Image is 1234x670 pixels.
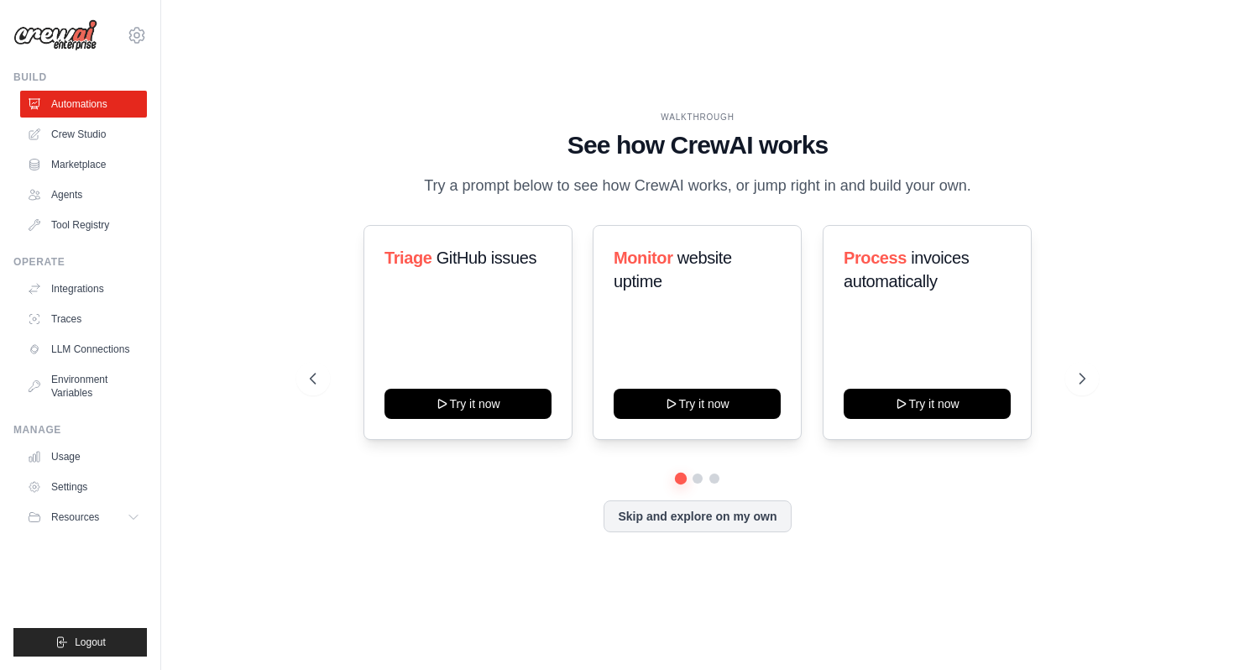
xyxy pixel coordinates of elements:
span: Triage [384,249,432,267]
button: Try it now [614,389,781,419]
span: GitHub issues [437,249,536,267]
div: Build [13,71,147,84]
button: Try it now [384,389,552,419]
span: invoices automatically [844,249,969,291]
a: Agents [20,181,147,208]
div: Operate [13,255,147,269]
a: LLM Connections [20,336,147,363]
a: Integrations [20,275,147,302]
div: Widget de chat [1150,589,1234,670]
p: Try a prompt below to see how CrewAI works, or jump right in and build your own. [416,174,980,198]
a: Settings [20,474,147,500]
a: Crew Studio [20,121,147,148]
a: Marketplace [20,151,147,178]
a: Usage [20,443,147,470]
span: Monitor [614,249,673,267]
img: Logo [13,19,97,51]
span: Logout [75,636,106,649]
button: Logout [13,628,147,657]
button: Try it now [844,389,1011,419]
a: Traces [20,306,147,332]
iframe: Chat Widget [1150,589,1234,670]
span: Resources [51,510,99,524]
h1: See how CrewAI works [310,130,1085,160]
a: Tool Registry [20,212,147,238]
button: Skip and explore on my own [604,500,791,532]
a: Automations [20,91,147,118]
div: WALKTHROUGH [310,111,1085,123]
span: Process [844,249,907,267]
div: Manage [13,423,147,437]
button: Resources [20,504,147,531]
a: Environment Variables [20,366,147,406]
